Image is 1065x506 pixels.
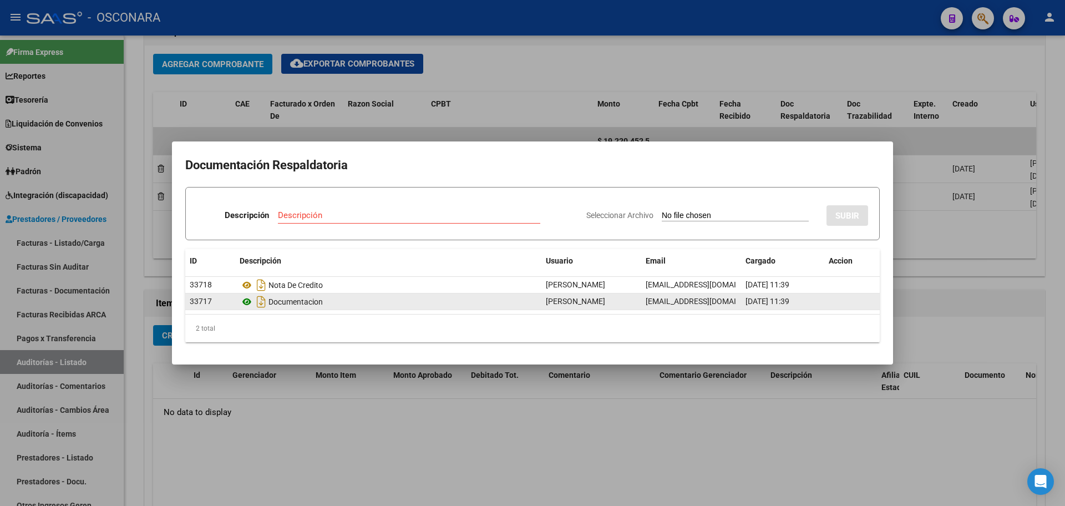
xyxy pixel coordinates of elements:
[1027,468,1054,495] div: Open Intercom Messenger
[745,256,775,265] span: Cargado
[546,280,605,289] span: [PERSON_NAME]
[646,256,666,265] span: Email
[240,293,537,311] div: Documentacion
[829,256,853,265] span: Accion
[225,209,269,222] p: Descripción
[745,297,789,306] span: [DATE] 11:39
[826,205,868,226] button: SUBIR
[546,256,573,265] span: Usuario
[541,249,641,273] datatable-header-cell: Usuario
[586,211,653,220] span: Seleccionar Archivo
[240,276,537,294] div: Nota De Credito
[254,276,268,294] i: Descargar documento
[190,297,212,306] span: 33717
[240,256,281,265] span: Descripción
[190,280,212,289] span: 33718
[185,155,880,176] h2: Documentación Respaldatoria
[646,297,769,306] span: [EMAIL_ADDRESS][DOMAIN_NAME]
[546,297,605,306] span: [PERSON_NAME]
[646,280,769,289] span: [EMAIL_ADDRESS][DOMAIN_NAME]
[641,249,741,273] datatable-header-cell: Email
[190,256,197,265] span: ID
[824,249,880,273] datatable-header-cell: Accion
[254,293,268,311] i: Descargar documento
[835,211,859,221] span: SUBIR
[185,249,235,273] datatable-header-cell: ID
[745,280,789,289] span: [DATE] 11:39
[741,249,824,273] datatable-header-cell: Cargado
[185,315,880,342] div: 2 total
[235,249,541,273] datatable-header-cell: Descripción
